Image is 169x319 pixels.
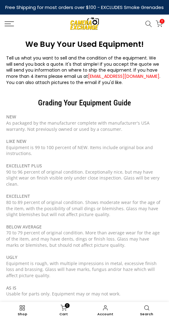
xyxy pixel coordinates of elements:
[6,291,163,297] div: Usable for parts only. Equipment may or may not work.
[85,303,126,317] a: Account
[6,138,26,144] b: LIKE NEW
[2,303,43,317] a: Shop
[126,303,167,317] a: Search
[6,39,163,49] h3: We Buy Your Used Equipment!
[6,193,30,199] b: EXCELLENT
[160,19,164,24] span: 0
[6,230,163,248] div: 70 to 79 percent of original condition. More than average wear for the age of the item, and may h...
[6,224,42,230] b: BELOW AVERAGE
[6,163,42,169] b: EXCELLENT PLUS
[43,303,84,317] a: 0 Cart
[6,138,163,157] div: Equipment is 99 to 100 percent of NEW. Items include original box and instructions.
[5,312,40,316] span: Shop
[5,4,164,11] strong: Free Shipping for most orders over $100 - EXCLUDES Smoke Grenades
[129,312,164,316] span: Search
[65,303,70,308] span: 0
[88,312,123,316] span: Account
[6,55,163,86] div: Tell us what you want to sell and the condition of the equipment. We will send you back a quote. ...
[6,98,163,108] h3: Grading Your Equipment Guide
[6,169,163,187] div: 90 to 96 percent of original condition. Exceptionally nice, but may have slight wear on finish vi...
[6,114,16,120] b: NEW
[6,260,163,279] div: Equipment is rough, with multiple impressions in metal, excessive finish loss and brassing. Glass...
[6,114,163,132] div: As packaged by the manufacturer complete with manufacturer's USA warranty. Not previously owned o...
[6,254,17,260] b: UGLY
[156,20,163,27] a: 0
[6,285,16,291] b: AS IS
[88,73,159,79] a: [EMAIL_ADDRESS][DOMAIN_NAME]
[46,312,81,316] span: Cart
[6,199,163,218] div: 80 to 89 percent of original condition. Shows moderate wear for the age of the item, with the pos...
